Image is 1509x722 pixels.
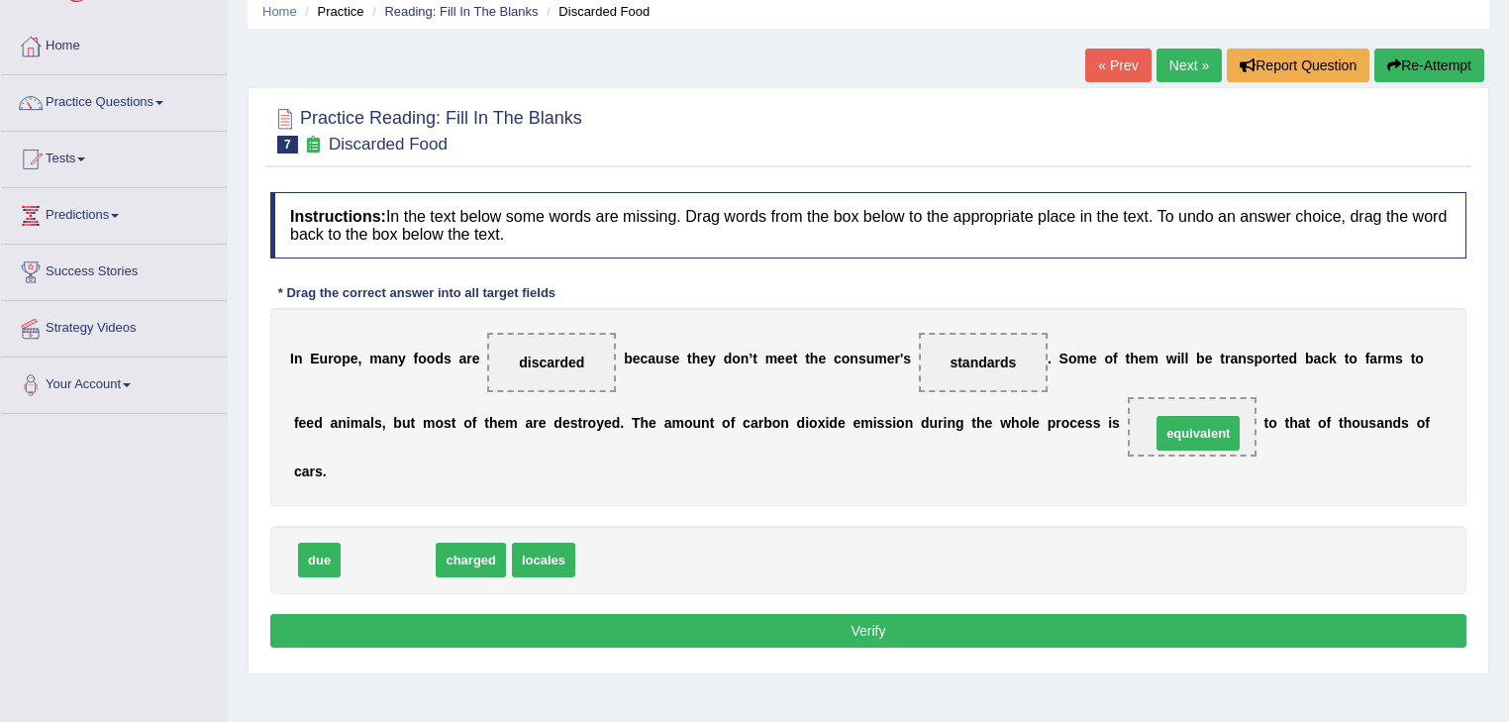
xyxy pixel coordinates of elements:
[687,351,692,366] b: t
[732,351,741,366] b: o
[1415,351,1424,366] b: o
[785,351,793,366] b: e
[542,2,650,21] li: Discarded Food
[1093,415,1101,431] b: s
[892,415,896,431] b: i
[1068,351,1077,366] b: o
[1,75,227,125] a: Practice Questions
[262,4,297,19] a: Home
[1376,415,1384,431] b: a
[497,415,505,431] b: e
[612,415,621,431] b: d
[512,543,575,577] span: locales
[472,415,477,431] b: f
[810,351,819,366] b: h
[1089,351,1097,366] b: e
[1238,351,1247,366] b: n
[1048,351,1052,366] b: .
[985,415,993,431] b: e
[620,415,624,431] b: .
[329,135,448,154] small: Discarded Food
[300,2,363,21] li: Practice
[641,415,650,431] b: h
[1104,351,1113,366] b: o
[604,415,612,431] b: e
[825,415,829,431] b: i
[1374,49,1484,82] button: Re-Attempt
[1263,415,1268,431] b: t
[525,415,533,431] b: a
[1305,351,1314,366] b: b
[1327,415,1332,431] b: f
[1157,416,1240,451] span: equivalent
[1339,415,1344,431] b: t
[298,543,341,577] span: due
[834,351,842,366] b: c
[588,415,597,431] b: o
[270,283,563,302] div: * Drag the correct answer into all target fields
[701,415,710,431] b: n
[708,351,716,366] b: y
[314,415,323,431] b: d
[938,415,943,431] b: r
[684,415,693,431] b: o
[270,614,1466,648] button: Verify
[693,415,702,431] b: u
[741,351,750,366] b: n
[270,192,1466,258] h4: In the text below some words are missing. Drag words from the box below to the appropriate place ...
[1425,415,1430,431] b: f
[369,351,381,366] b: m
[1184,351,1188,366] b: l
[765,351,777,366] b: m
[1344,415,1353,431] b: h
[838,415,846,431] b: e
[596,415,604,431] b: y
[351,415,362,431] b: m
[309,464,314,479] b: r
[1196,351,1205,366] b: b
[466,351,471,366] b: r
[950,355,1016,370] span: standards
[1306,415,1311,431] b: t
[1205,351,1213,366] b: e
[444,351,452,366] b: s
[414,351,419,366] b: f
[294,351,303,366] b: n
[1,245,227,294] a: Success Stories
[866,351,875,366] b: u
[743,415,751,431] b: c
[809,415,818,431] b: o
[1032,415,1040,431] b: e
[1085,415,1093,431] b: s
[877,415,885,431] b: s
[853,415,860,431] b: e
[1321,351,1329,366] b: c
[921,415,930,431] b: d
[710,415,715,431] b: t
[1365,351,1370,366] b: f
[1225,351,1230,366] b: r
[1268,415,1277,431] b: o
[919,333,1048,392] span: Drop target
[763,415,772,431] b: b
[310,351,319,366] b: E
[358,351,362,366] b: ,
[342,351,351,366] b: p
[1139,351,1147,366] b: e
[1360,415,1369,431] b: u
[1262,351,1271,366] b: o
[805,415,809,431] b: i
[753,351,757,366] b: t
[1177,351,1181,366] b: i
[459,351,467,366] b: a
[290,351,294,366] b: I
[519,355,584,370] span: discarded
[1289,415,1298,431] b: h
[731,415,736,431] b: f
[850,351,858,366] b: n
[900,351,903,366] b: '
[533,415,538,431] b: r
[338,415,347,431] b: n
[1220,351,1225,366] b: t
[1020,415,1029,431] b: o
